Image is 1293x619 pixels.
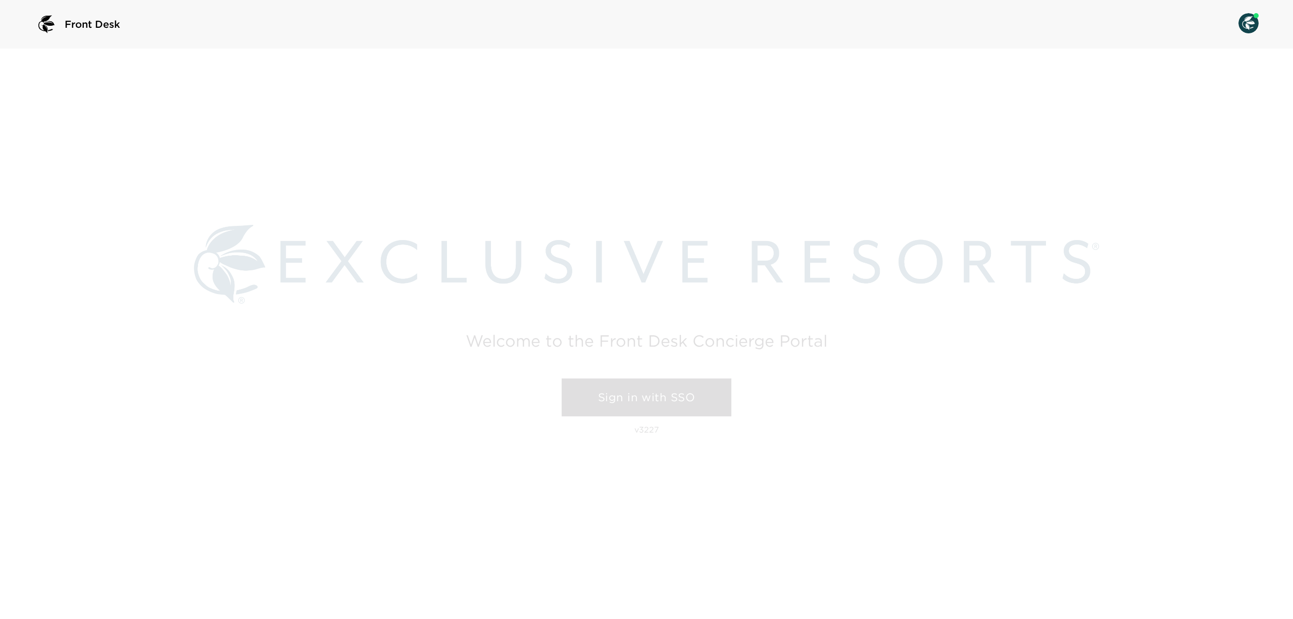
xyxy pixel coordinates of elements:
img: logo [34,12,59,36]
a: Sign in with SSO [562,378,731,417]
h2: Welcome to the Front Desk Concierge Portal [466,333,827,349]
span: Front Desk [65,17,120,31]
p: v3227 [634,424,659,435]
img: User [1238,13,1259,33]
img: Exclusive Resorts logo [194,225,1099,304]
